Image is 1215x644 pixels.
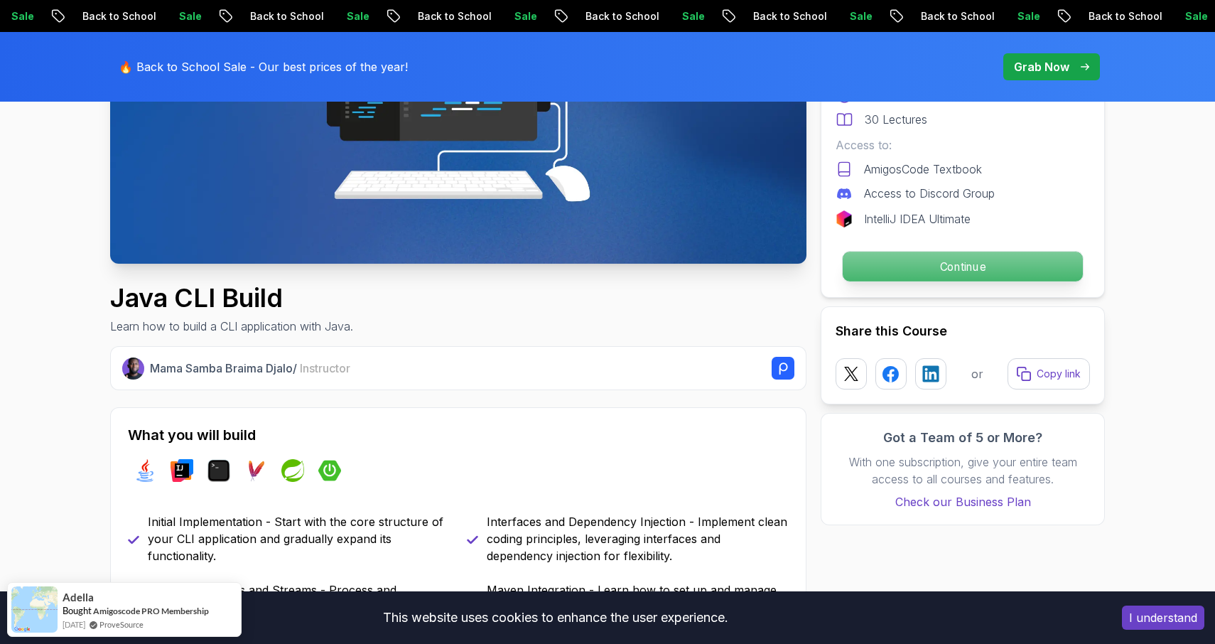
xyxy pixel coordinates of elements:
img: Nelson Djalo [122,358,144,380]
p: Sale [653,9,698,23]
p: Sale [988,9,1034,23]
p: With one subscription, give your entire team access to all courses and features. [836,454,1090,488]
p: Access to: [836,136,1090,154]
p: Back to School [724,9,821,23]
p: Sale [1156,9,1201,23]
button: Copy link [1008,358,1090,390]
span: Adella [63,591,94,603]
img: intellij logo [171,459,193,482]
p: Interfaces and Dependency Injection - Implement clean coding principles, leveraging interfaces an... [487,513,789,564]
a: Check our Business Plan [836,493,1090,510]
img: java logo [134,459,156,482]
h3: Got a Team of 5 or More? [836,428,1090,448]
p: Sale [150,9,195,23]
p: Sale [485,9,531,23]
img: provesource social proof notification image [11,586,58,633]
h1: Java CLI Build [110,284,353,312]
p: Back to School [389,9,485,23]
img: terminal logo [207,459,230,482]
h2: What you will build [128,425,789,445]
p: Sale [821,9,866,23]
p: or [971,365,983,382]
p: Back to School [53,9,150,23]
p: Maven Integration - Learn how to set up and manage your project with Maven for dependency and bui... [487,581,789,633]
p: Back to School [556,9,653,23]
p: Continue [843,252,1083,281]
a: ProveSource [99,618,144,630]
p: Working with Lists and Streams - Process and manipulate data effectively using Java Collections a... [148,581,450,633]
a: Amigoscode PRO Membership [93,606,209,616]
p: IntelliJ IDEA Ultimate [864,210,971,227]
p: Copy link [1037,367,1081,381]
p: Back to School [221,9,318,23]
img: jetbrains logo [836,210,853,227]
p: 🔥 Back to School Sale - Our best prices of the year! [119,58,408,75]
p: AmigosCode Textbook [864,161,982,178]
p: Sale [318,9,363,23]
span: [DATE] [63,618,85,630]
p: 30 Lectures [865,111,927,128]
img: maven logo [244,459,267,482]
button: Accept cookies [1122,606,1204,630]
img: spring-boot logo [318,459,341,482]
span: Bought [63,605,92,616]
p: Grab Now [1014,58,1069,75]
p: Initial Implementation - Start with the core structure of your CLI application and gradually expa... [148,513,450,564]
img: spring logo [281,459,304,482]
p: Learn how to build a CLI application with Java. [110,318,353,335]
p: Mama Samba Braima Djalo / [150,360,350,377]
span: Instructor [300,361,350,375]
div: This website uses cookies to enhance the user experience. [11,602,1101,633]
p: Access to Discord Group [864,185,995,202]
button: Continue [842,251,1084,282]
p: Back to School [1059,9,1156,23]
p: Back to School [892,9,988,23]
h2: Share this Course [836,321,1090,341]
